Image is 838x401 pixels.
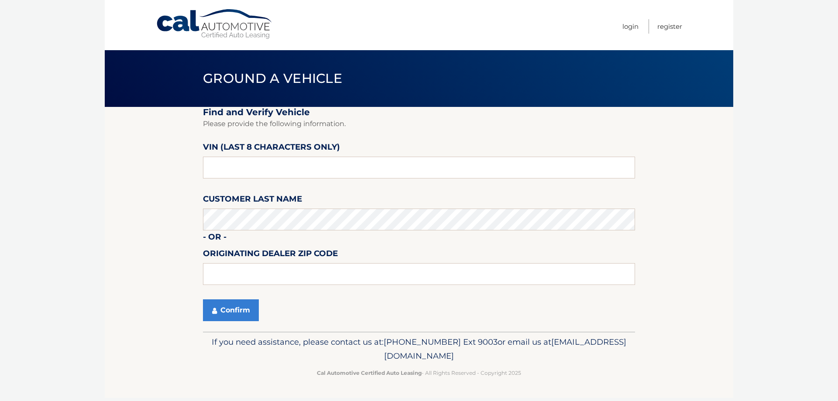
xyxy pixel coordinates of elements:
[203,141,340,157] label: VIN (last 8 characters only)
[203,192,302,209] label: Customer Last Name
[203,70,342,86] span: Ground a Vehicle
[203,107,635,118] h2: Find and Verify Vehicle
[209,335,629,363] p: If you need assistance, please contact us at: or email us at
[317,370,422,376] strong: Cal Automotive Certified Auto Leasing
[203,230,227,247] label: - or -
[209,368,629,377] p: - All Rights Reserved - Copyright 2025
[384,337,498,347] span: [PHONE_NUMBER] Ext 9003
[156,9,274,40] a: Cal Automotive
[203,247,338,263] label: Originating Dealer Zip Code
[203,299,259,321] button: Confirm
[622,19,639,34] a: Login
[657,19,682,34] a: Register
[203,118,635,130] p: Please provide the following information.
